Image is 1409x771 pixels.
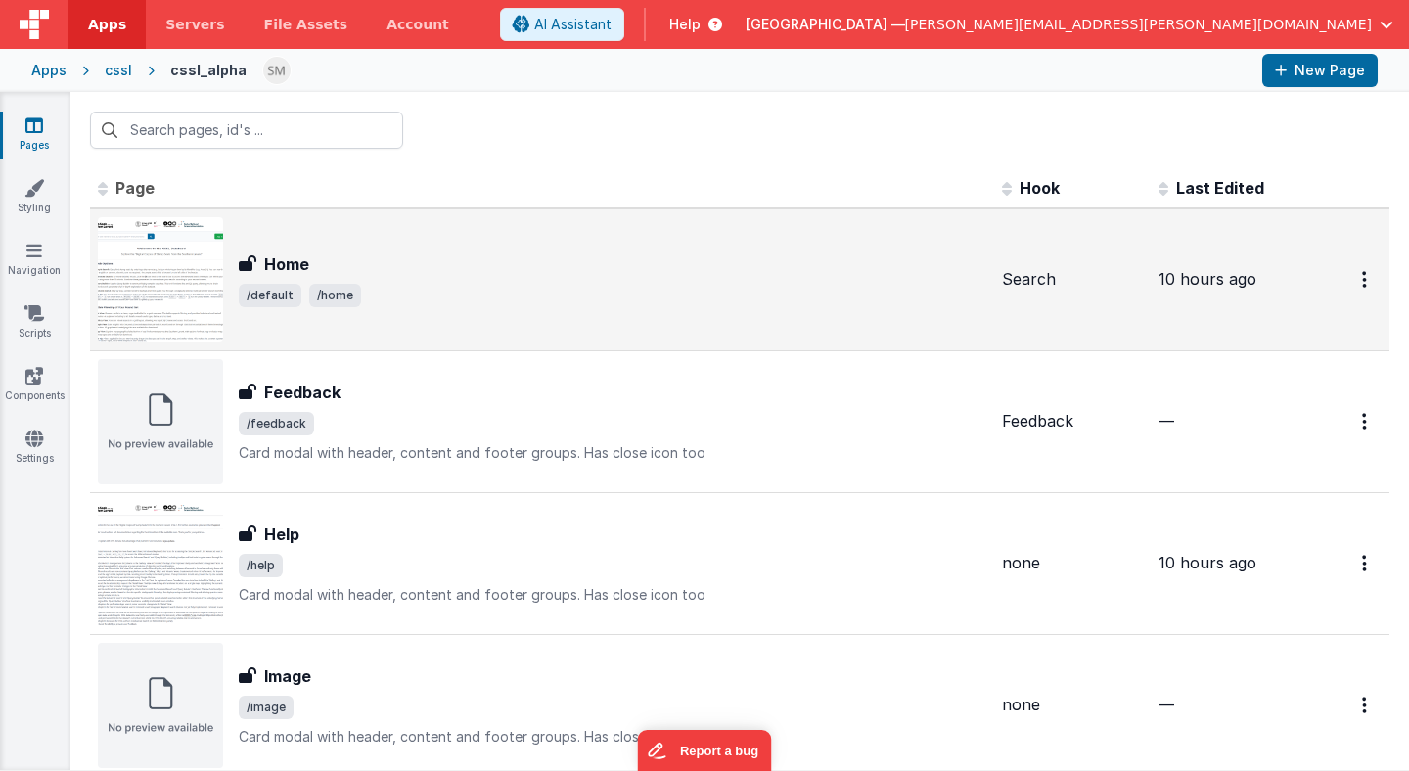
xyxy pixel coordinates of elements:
span: AI Assistant [534,15,612,34]
h3: Home [264,252,309,276]
button: Options [1350,259,1382,299]
div: cssl [105,61,132,80]
span: /default [239,284,301,307]
p: Card modal with header, content and footer groups. Has close icon too [239,585,986,605]
span: [GEOGRAPHIC_DATA] — [746,15,905,34]
div: Feedback [1002,410,1143,432]
div: none [1002,552,1143,574]
button: [GEOGRAPHIC_DATA] — [PERSON_NAME][EMAIL_ADDRESS][PERSON_NAME][DOMAIN_NAME] [746,15,1393,34]
span: Help [669,15,701,34]
p: Card modal with header, content and footer groups. Has close icon too [239,727,986,747]
span: — [1159,411,1174,431]
button: New Page [1262,54,1378,87]
div: Apps [31,61,67,80]
iframe: Marker.io feedback button [638,730,772,771]
span: /image [239,696,294,719]
div: none [1002,694,1143,716]
input: Search pages, id's ... [90,112,403,149]
button: Options [1350,543,1382,583]
span: [PERSON_NAME][EMAIL_ADDRESS][PERSON_NAME][DOMAIN_NAME] [905,15,1372,34]
span: /home [309,284,361,307]
h3: Image [264,664,311,688]
span: Last Edited [1176,178,1264,198]
h3: Feedback [264,381,341,404]
span: 10 hours ago [1159,269,1256,289]
span: /help [239,554,283,577]
span: Page [115,178,155,198]
span: — [1159,695,1174,714]
span: Hook [1020,178,1060,198]
span: /feedback [239,412,314,435]
p: Card modal with header, content and footer groups. Has close icon too [239,443,986,463]
button: Options [1350,685,1382,725]
button: AI Assistant [500,8,624,41]
img: e9616e60dfe10b317d64a5e98ec8e357 [263,57,291,84]
div: cssl_alpha [170,61,247,80]
span: 10 hours ago [1159,553,1256,572]
button: Options [1350,401,1382,441]
h3: Help [264,522,299,546]
div: Search [1002,268,1143,291]
span: Servers [165,15,224,34]
span: Apps [88,15,126,34]
span: File Assets [264,15,348,34]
